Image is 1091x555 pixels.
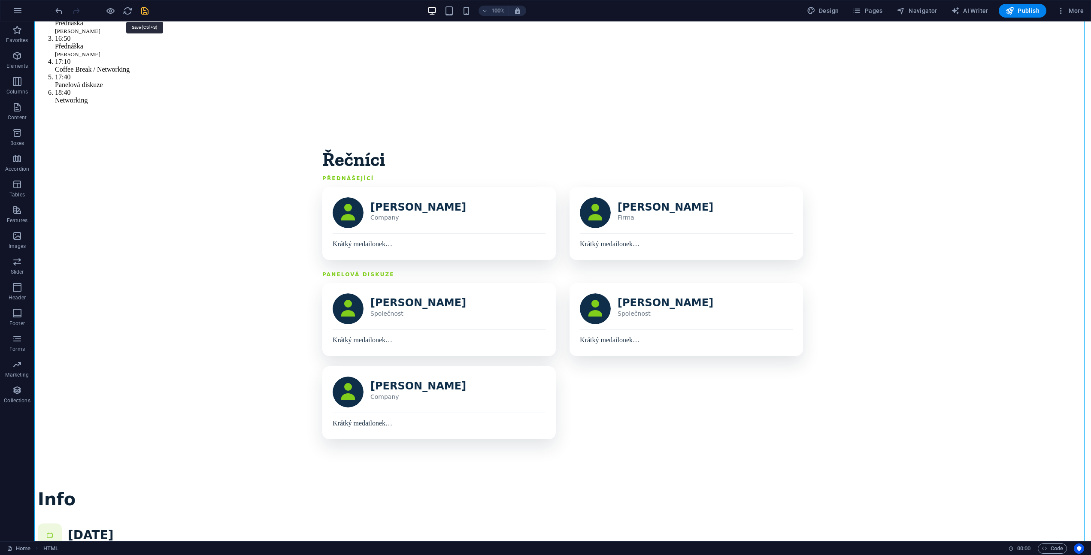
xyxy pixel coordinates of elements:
p: Marketing [5,371,29,378]
p: Header [9,294,26,301]
button: Publish [999,4,1046,18]
span: More [1057,6,1084,15]
p: Favorites [6,37,28,44]
button: save [139,6,150,16]
button: undo [54,6,64,16]
span: Click to select. Double-click to edit [43,543,58,554]
i: On resize automatically adjust zoom level to fit chosen device. [514,7,521,15]
span: AI Writer [951,6,988,15]
span: Code [1042,543,1063,554]
h6: 100% [491,6,505,16]
p: Images [9,243,26,250]
p: Accordion [5,166,29,172]
span: Navigator [897,6,937,15]
p: Tables [9,191,25,198]
button: Pages [849,4,886,18]
button: reload [122,6,133,16]
button: 100% [479,6,509,16]
button: Usercentrics [1074,543,1084,554]
h6: Session time [1008,543,1031,554]
p: Footer [9,320,25,327]
button: More [1053,4,1087,18]
p: Elements [6,63,28,69]
button: Design [803,4,842,18]
span: Pages [852,6,882,15]
i: Undo: Change HTML (Ctrl+Z) [54,6,64,16]
a: Click to cancel selection. Double-click to open Pages [7,543,30,554]
p: Slider [11,268,24,275]
span: : [1023,545,1024,552]
div: Design (Ctrl+Alt+Y) [803,4,842,18]
span: 00 00 [1017,543,1030,554]
span: Publish [1006,6,1039,15]
nav: breadcrumb [43,543,58,554]
span: Design [807,6,839,15]
p: Content [8,114,27,121]
p: Boxes [10,140,24,147]
p: Features [7,217,27,224]
p: Columns [6,88,28,95]
button: Navigator [893,4,941,18]
p: Collections [4,397,30,404]
button: Code [1038,543,1067,554]
p: Forms [9,346,25,353]
button: AI Writer [948,4,992,18]
i: Reload page [123,6,133,16]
